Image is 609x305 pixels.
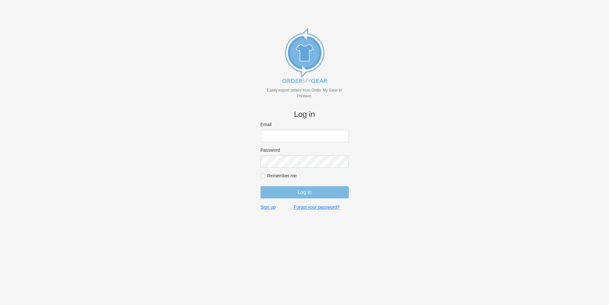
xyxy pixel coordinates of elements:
[294,204,340,210] a: Forgot your password?
[261,122,349,127] label: Email
[261,186,349,198] input: Log in
[261,87,349,99] p: Easily export orders from Order My Gear to Printavo.
[261,204,276,210] a: Sign up
[261,110,349,119] h4: Log in
[267,173,349,179] label: Remember me
[261,147,349,153] label: Password
[273,23,337,87] img: new_omg_export_logo-652582c309f788888370c3373ec495a74b7b3fc93c8838f76510ecd25890bcc4.png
